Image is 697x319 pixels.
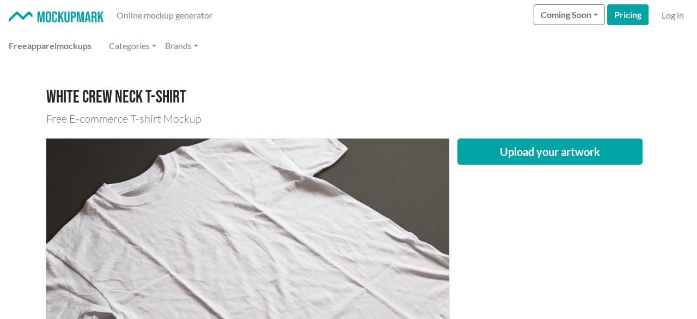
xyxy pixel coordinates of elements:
span: apparel [27,40,57,51]
a: Categories [105,35,161,57]
a: Brands [161,35,203,57]
a: Log in [657,4,688,26]
h3: Free E-commerce T-shirt Mockup [46,112,651,125]
a: Online mockup generator [112,4,217,26]
button: Coming Soon [534,4,605,25]
button: Upload your artwork [457,139,643,165]
h1: White crew neck T-shirt [46,87,651,108]
img: Mockup Mark [9,11,103,23]
a: Freeapparelmockups [4,35,96,57]
a: Pricing [607,4,649,25]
